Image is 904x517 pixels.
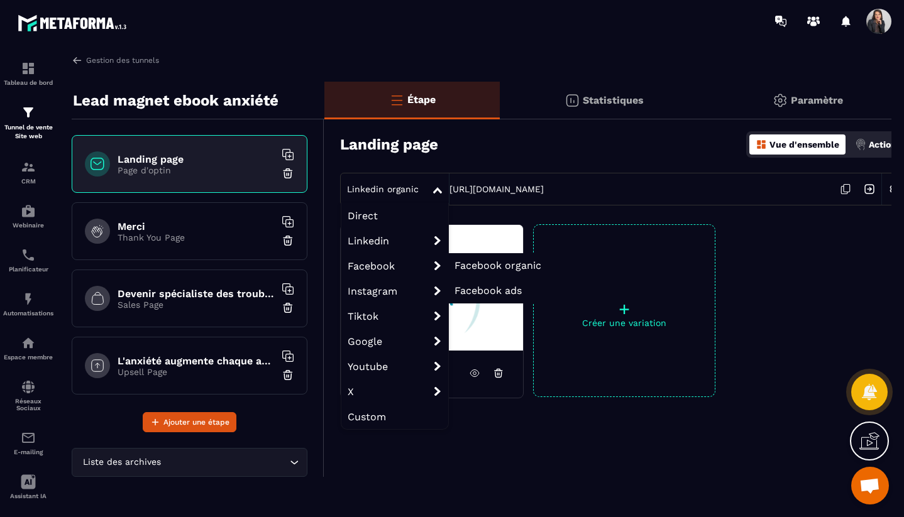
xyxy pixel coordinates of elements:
p: Lead magnet ebook anxiété [73,88,278,113]
img: formation [21,61,36,76]
p: Sales Page [118,300,275,310]
p: Actions [869,139,901,150]
a: Gestion des tunnels [72,55,159,66]
span: Facebook [341,253,448,278]
span: Liste des archives [80,455,163,469]
img: automations [21,335,36,351]
a: formationformationCRM [3,150,53,194]
img: trash [282,234,294,247]
span: Linkedin [341,228,448,253]
span: Facebook ads [455,285,522,297]
img: stats.20deebd0.svg [565,93,580,108]
p: Assistant IA [3,493,53,499]
p: Créer une variation [534,318,715,328]
p: Webinaire [3,222,53,229]
span: Custom [341,404,448,429]
span: X [341,379,448,404]
h3: Landing page [340,136,438,153]
h6: Devenir spécialiste des troubles anxieux [118,288,275,300]
img: arrow-next.bcc2205e.svg [857,177,881,201]
p: Page d'optin [118,165,275,175]
p: + [534,300,715,318]
h6: Merci [118,220,275,232]
p: Vue d'ensemble [769,139,839,150]
img: formation [21,105,36,120]
span: Tiktok [341,303,448,329]
span: Direct [341,203,448,228]
h6: L'anxiété augmente chaque année en [GEOGRAPHIC_DATA]... [118,355,275,367]
a: automationsautomationsAutomatisations [3,282,53,326]
p: Paramètre [791,94,843,106]
img: logo [18,11,131,35]
img: actions.d6e523a2.png [855,139,866,150]
input: Search for option [163,455,287,469]
img: trash [282,167,294,180]
p: Tableau de bord [3,79,53,86]
a: automationsautomationsWebinaire [3,194,53,238]
img: automations [21,204,36,219]
p: Automatisations [3,310,53,317]
img: trash [282,369,294,381]
img: social-network [21,379,36,395]
img: bars-o.4a397970.svg [389,92,404,107]
p: Tunnel de vente Site web [3,123,53,141]
p: E-mailing [3,449,53,455]
p: Thank You Page [118,232,275,242]
p: Espace membre [3,354,53,361]
span: Ajouter une étape [163,416,229,428]
img: arrow [72,55,83,66]
a: social-networksocial-networkRéseaux Sociaux [3,370,53,421]
div: Search for option [72,448,307,477]
img: formation [21,160,36,175]
p: Upsell Page [118,367,275,377]
a: formationformationTunnel de vente Site web [3,95,53,150]
img: setting-gr.5f69749f.svg [773,93,788,108]
img: dashboard-orange.40269519.svg [756,139,767,150]
img: email [21,430,36,445]
span: Google [341,329,448,354]
a: formationformationTableau de bord [3,52,53,95]
a: emailemailE-mailing [3,421,53,465]
p: CRM [3,178,53,185]
span: Youtube [341,354,448,379]
div: Ouvrir le chat [851,467,889,504]
a: Assistant IA [3,465,53,509]
button: Ajouter une étape [143,412,236,432]
a: automationsautomationsEspace membre [3,326,53,370]
a: [URL][DOMAIN_NAME] [449,184,544,194]
p: Réseaux Sociaux [3,398,53,411]
a: schedulerschedulerPlanificateur [3,238,53,282]
span: Instagram [341,278,448,303]
img: scheduler [21,248,36,263]
p: Statistiques [583,94,644,106]
p: Planificateur [3,266,53,273]
img: trash [282,302,294,314]
span: Linkedin organic [347,184,419,194]
img: automations [21,291,36,307]
p: Étape [407,94,436,106]
h6: Landing page [118,153,275,165]
span: Facebook organic [455,259,541,271]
